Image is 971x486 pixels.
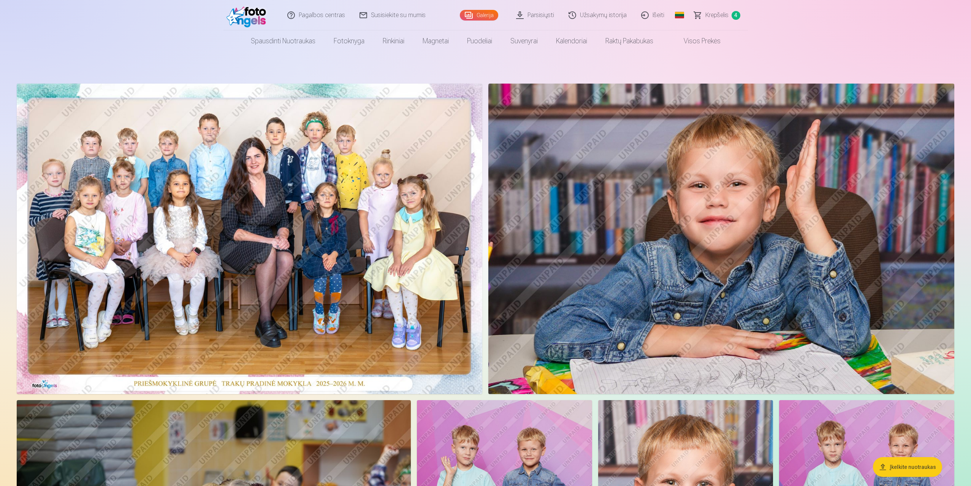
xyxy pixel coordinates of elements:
[596,30,662,52] a: Raktų pakabukas
[242,30,325,52] a: Spausdinti nuotraukas
[460,10,498,21] a: Galerija
[732,11,740,20] span: 4
[413,30,458,52] a: Magnetai
[501,30,547,52] a: Suvenyrai
[374,30,413,52] a: Rinkiniai
[458,30,501,52] a: Puodeliai
[705,11,729,20] span: Krepšelis
[873,457,942,477] button: Įkelkite nuotraukas
[227,3,270,27] img: /fa2
[325,30,374,52] a: Fotoknyga
[662,30,730,52] a: Visos prekės
[547,30,596,52] a: Kalendoriai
